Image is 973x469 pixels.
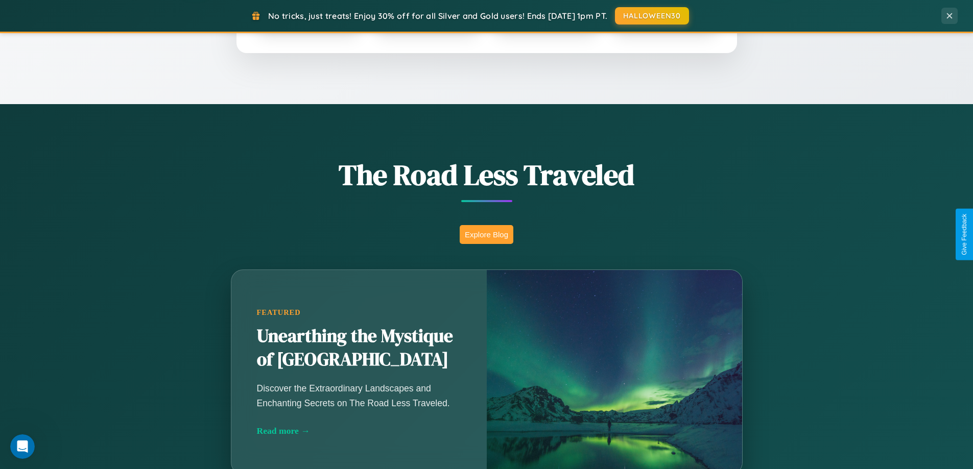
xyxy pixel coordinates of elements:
button: HALLOWEEN30 [615,7,689,24]
h1: The Road Less Traveled [180,155,793,194]
h2: Unearthing the Mystique of [GEOGRAPHIC_DATA] [257,325,461,372]
div: Featured [257,308,461,317]
span: No tricks, just treats! Enjoy 30% off for all Silver and Gold users! Ends [DATE] 1pm PT. [268,11,607,21]
div: Give Feedback [961,214,968,255]
div: Read more → [257,426,461,436]
p: Discover the Extraordinary Landscapes and Enchanting Secrets on The Road Less Traveled. [257,381,461,410]
button: Explore Blog [460,225,513,244]
iframe: Intercom live chat [10,434,35,459]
